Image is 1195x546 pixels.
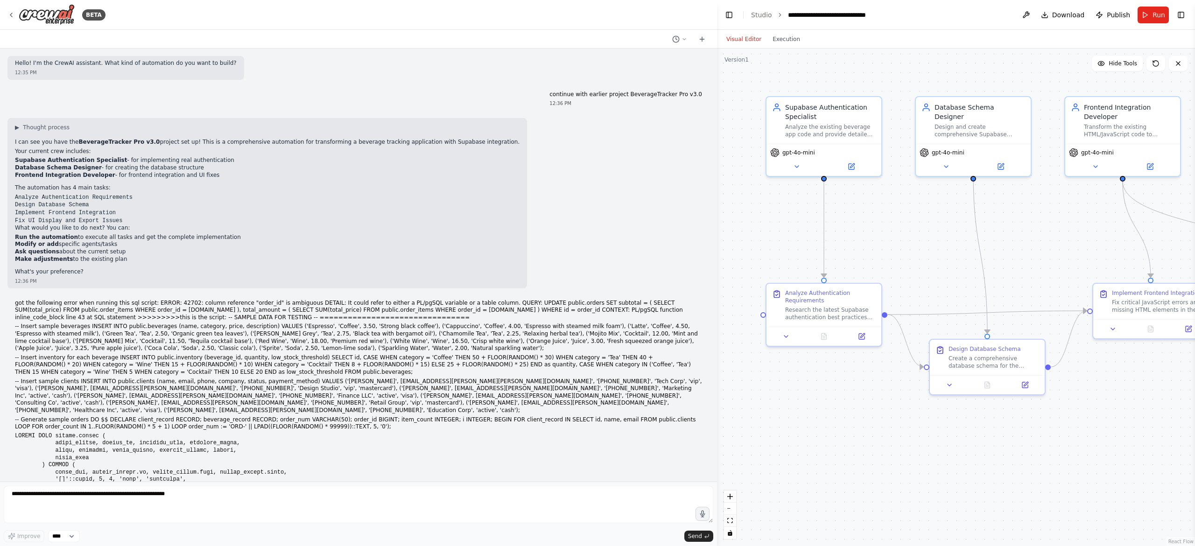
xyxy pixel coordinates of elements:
div: Research the latest Supabase authentication best practices and analyze the current beverage app c... [785,306,876,321]
p: -- Insert sample beverages INSERT INTO public.beverages (name, category, price, description) VALU... [15,323,702,352]
g: Edge from f55dffbe-c0e1-446f-9d26-ccaeb843ea5d to b818a832-4ac4-490f-b669-1f3bcf8d3789 [888,310,924,371]
strong: Make adjustments [15,256,73,262]
p: The automation has 4 main tasks: [15,184,520,192]
button: Open in side panel [845,331,878,342]
p: What would you like to do next? You can: [15,224,520,232]
strong: Run the automation [15,234,78,240]
div: 12:35 PM [15,69,237,76]
button: Send [684,531,713,542]
li: - for creating the database structure [15,164,520,172]
g: Edge from b818a832-4ac4-490f-b669-1f3bcf8d3789 to beeaf0f3-5d26-4f0b-90cb-be890c5ec606 [1051,306,1087,371]
a: Studio [751,11,772,19]
button: No output available [1131,323,1171,335]
div: Create a comprehensive database schema for the beverage tracking application based on the current... [949,355,1039,370]
p: Hello! I'm the CrewAI assistant. What kind of automation do you want to build? [15,60,237,67]
strong: Modify or add [15,241,59,247]
button: Hide left sidebar [723,8,736,21]
div: BETA [82,9,105,21]
li: - for frontend integration and UI fixes [15,172,520,179]
strong: Database Schema Designer [15,164,102,171]
button: Download [1037,7,1089,23]
g: Edge from fee11bdf-898b-40de-bab1-e6683a76615b to f55dffbe-c0e1-446f-9d26-ccaeb843ea5d [819,182,829,278]
code: Analyze Authentication Requirements [15,194,133,201]
nav: breadcrumb [751,10,866,20]
button: Visual Editor [721,34,767,45]
div: Supabase Authentication Specialist [785,103,876,121]
button: zoom in [724,490,736,503]
button: Run [1138,7,1169,23]
span: Download [1052,10,1085,20]
div: Database Schema Designer [935,103,1025,121]
g: Edge from cbfb89a7-fffc-40a5-b662-1aa7c1dae29a to b818a832-4ac4-490f-b669-1f3bcf8d3789 [969,172,992,334]
span: gpt-4o-mini [782,149,815,156]
span: Improve [17,532,40,540]
div: React Flow controls [724,490,736,539]
img: Logo [19,4,75,25]
code: Fix UI Display and Export Issues [15,217,122,224]
p: -- Generate sample orders DO $$ DECLARE client_record RECORD; beverage_record RECORD; order_num V... [15,416,702,431]
p: What's your preference? [15,268,520,276]
p: got the following error when running this sql script: ERROR: 42702: column reference "order_id" i... [15,300,702,322]
button: No output available [804,331,844,342]
div: 12:36 PM [549,100,702,107]
strong: Ask questions [15,248,59,255]
button: fit view [724,515,736,527]
span: ▶ [15,124,19,131]
button: zoom out [724,503,736,515]
div: Frontend Integration DeveloperTransform the existing HTML/JavaScript code to integrate with real ... [1064,96,1181,177]
button: ▶Thought process [15,124,70,131]
a: React Flow attribution [1168,539,1194,544]
button: Open in side panel [1009,379,1041,391]
strong: Supabase Authentication Specialist [15,157,127,163]
p: I can see you have the project set up! This is a comprehensive automation for transforming a beve... [15,139,520,146]
div: Design Database Schema [949,345,1021,353]
p: continue with earlier project BeverageTracker Pro v3.0 [549,91,702,98]
span: Hide Tools [1109,60,1137,67]
li: to execute all tasks and get the complete implementation [15,234,520,241]
li: - for implementing real authentication [15,157,520,164]
span: Thought process [23,124,70,131]
div: Frontend Integration Developer [1084,103,1174,121]
li: specific agents/tasks [15,241,520,248]
button: Start a new chat [695,34,710,45]
div: Supabase Authentication SpecialistAnalyze the existing beverage app code and provide detailed imp... [766,96,882,177]
div: 12:36 PM [15,278,520,285]
g: Edge from 079c17eb-e922-49c3-8727-e06f71a82dfd to beeaf0f3-5d26-4f0b-90cb-be890c5ec606 [1118,182,1155,278]
div: Analyze Authentication RequirementsResearch the latest Supabase authentication best practices and... [766,283,882,347]
button: Open in side panel [825,161,878,172]
strong: Frontend Integration Developer [15,172,115,178]
button: Hide Tools [1092,56,1143,71]
div: Analyze the existing beverage app code and provide detailed implementation guidance for integrati... [785,123,876,138]
li: about the current setup [15,248,520,256]
code: Design Database Schema [15,202,89,208]
div: Version 1 [724,56,749,63]
span: gpt-4o-mini [1081,149,1114,156]
span: Publish [1107,10,1130,20]
button: Open in side panel [974,161,1027,172]
code: Implement Frontend Integration [15,210,116,216]
button: Click to speak your automation idea [696,507,710,521]
p: Your current crew includes: [15,148,520,155]
span: Send [688,532,702,540]
button: No output available [968,379,1007,391]
button: Improve [4,530,44,542]
button: Show right sidebar [1174,8,1188,21]
div: Database Schema DesignerDesign and create comprehensive Supabase database schema for the beverage... [915,96,1032,177]
button: Open in side panel [1124,161,1176,172]
p: -- Insert inventory for each beverage INSERT INTO public.inventory (beverage_id, quantity, low_st... [15,354,702,376]
div: Analyze Authentication Requirements [785,289,876,304]
div: Transform the existing HTML/JavaScript code to integrate with real Supabase data, replace hardcod... [1084,123,1174,138]
button: toggle interactivity [724,527,736,539]
p: -- Insert sample clients INSERT INTO public.clients (name, email, phone, company, status, payment... [15,378,702,414]
button: Publish [1092,7,1134,23]
div: Design and create comprehensive Supabase database schema for the beverage tracking application, i... [935,123,1025,138]
strong: BeverageTracker Pro v3.0 [78,139,160,145]
g: Edge from f55dffbe-c0e1-446f-9d26-ccaeb843ea5d to beeaf0f3-5d26-4f0b-90cb-be890c5ec606 [888,306,1087,319]
span: gpt-4o-mini [932,149,964,156]
button: Execution [767,34,806,45]
span: Run [1153,10,1165,20]
div: Design Database SchemaCreate a comprehensive database schema for the beverage tracking applicatio... [929,339,1046,395]
button: Switch to previous chat [668,34,691,45]
li: to the existing plan [15,256,520,263]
